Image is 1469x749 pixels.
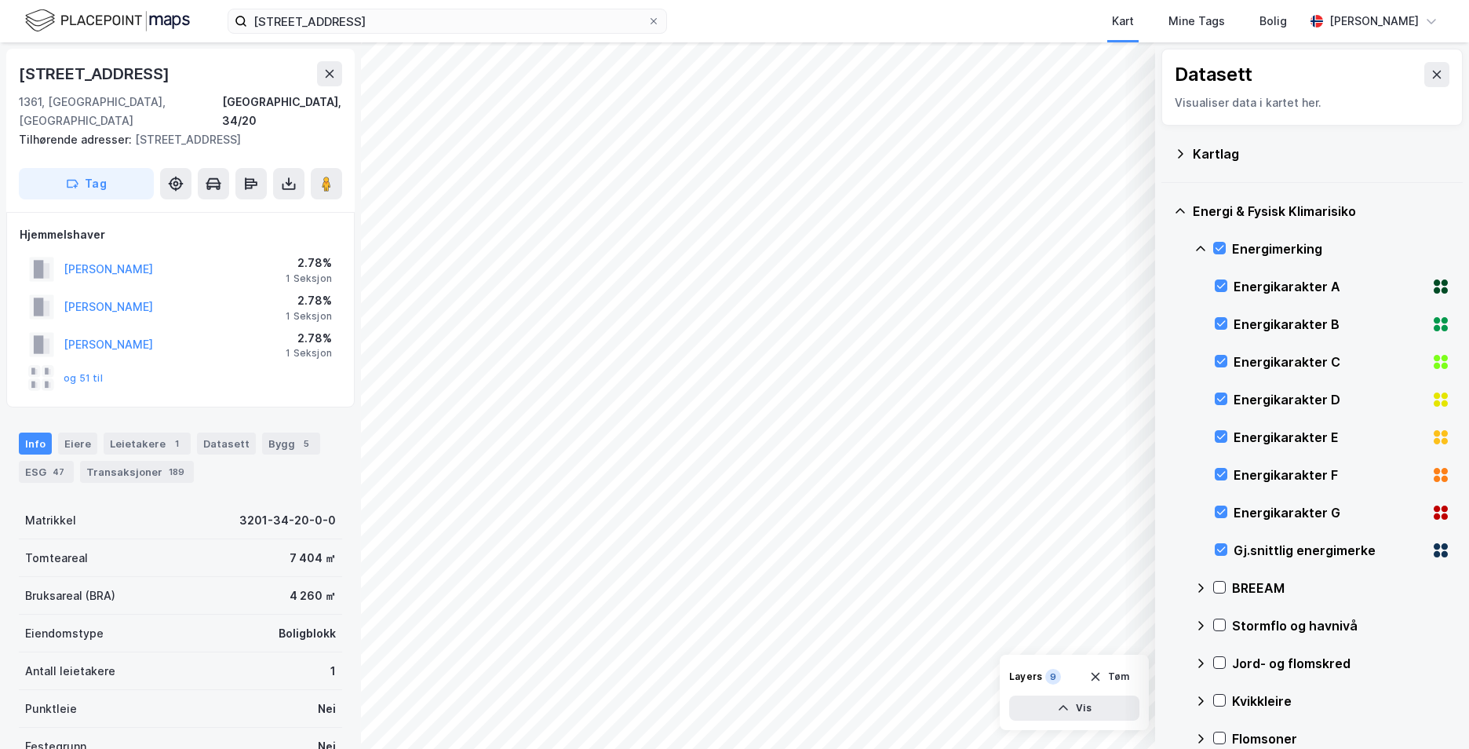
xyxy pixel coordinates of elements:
div: Kartlag [1193,144,1450,163]
div: Eiere [58,433,97,455]
div: 2.78% [286,329,332,348]
div: 47 [49,464,67,480]
div: Visualiser data i kartet her. [1175,93,1449,112]
div: Punktleie [25,700,77,718]
div: Transaksjoner [80,461,194,483]
div: Info [19,433,52,455]
div: Energikarakter D [1234,390,1425,409]
img: logo.f888ab2527a4732fd821a326f86c7f29.svg [25,7,190,35]
div: 1 Seksjon [286,347,332,360]
div: Kvikkleire [1232,692,1450,711]
input: Søk på adresse, matrikkel, gårdeiere, leietakere eller personer [247,9,647,33]
div: 7 404 ㎡ [290,549,336,568]
div: BREEAM [1232,579,1450,597]
button: Tøm [1079,664,1139,689]
div: [PERSON_NAME] [1329,12,1419,31]
div: 5 [298,436,314,451]
div: [STREET_ADDRESS] [19,130,330,149]
div: Kart [1112,12,1134,31]
button: Vis [1009,696,1139,721]
div: 189 [166,464,188,480]
div: 2.78% [286,291,332,310]
div: 1 Seksjon [286,272,332,285]
div: Eiendomstype [25,624,104,643]
div: Energikarakter C [1234,353,1425,371]
div: ESG [19,461,74,483]
div: Bruksareal (BRA) [25,586,115,605]
div: 1361, [GEOGRAPHIC_DATA], [GEOGRAPHIC_DATA] [19,93,222,130]
div: 2.78% [286,254,332,272]
div: 3201-34-20-0-0 [239,511,336,530]
div: Hjemmelshaver [20,225,341,244]
div: Antall leietakere [25,662,115,681]
div: Matrikkel [25,511,76,530]
div: Layers [1009,670,1042,683]
button: Tag [19,168,154,199]
div: Energikarakter B [1234,315,1425,334]
div: 9 [1045,669,1061,685]
div: Energimerking [1232,239,1450,258]
div: Energikarakter A [1234,277,1425,296]
div: [STREET_ADDRESS] [19,61,173,86]
div: Boligblokk [279,624,336,643]
div: Energikarakter E [1234,428,1425,447]
div: Energikarakter F [1234,466,1425,484]
div: Bygg [262,433,320,455]
div: Jord- og flomskred [1232,654,1450,673]
div: Datasett [197,433,256,455]
div: Bolig [1259,12,1287,31]
div: Mine Tags [1168,12,1225,31]
div: 4 260 ㎡ [290,586,336,605]
div: Energi & Fysisk Klimarisiko [1193,202,1450,221]
div: Tomteareal [25,549,88,568]
div: [GEOGRAPHIC_DATA], 34/20 [222,93,342,130]
div: Datasett [1175,62,1252,87]
div: Energikarakter G [1234,503,1425,522]
iframe: Chat Widget [1391,674,1469,749]
div: 1 [169,436,184,451]
div: 1 [330,662,336,681]
div: Leietakere [104,433,191,455]
div: Gj.snittlig energimerke [1234,541,1425,560]
div: 1 Seksjon [286,310,332,323]
div: Stormflo og havnivå [1232,616,1450,635]
span: Tilhørende adresser: [19,133,135,146]
div: Nei [318,700,336,718]
div: Flomsoner [1232,729,1450,748]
